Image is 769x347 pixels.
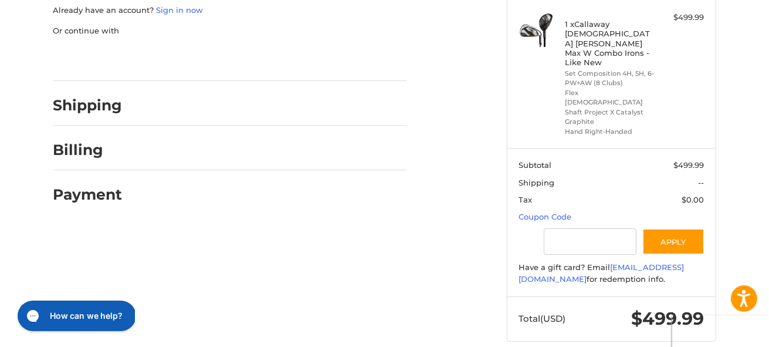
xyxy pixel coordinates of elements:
span: -- [699,178,704,187]
span: Subtotal [519,160,552,170]
div: Have a gift card? Email for redemption info. [519,262,704,285]
p: Or continue with [53,25,406,37]
h2: Billing [53,141,121,159]
a: Sign in now [156,5,203,15]
h2: Payment [53,186,122,204]
iframe: Google Customer Reviews [672,315,769,347]
li: Set Composition 4H, 5H, 6-PW+AW (8 Clubs) [565,69,655,88]
h4: 1 x Callaway [DEMOGRAPHIC_DATA] [PERSON_NAME] Max W Combo Irons - Like New [565,19,655,67]
div: $499.99 [658,12,704,23]
a: [EMAIL_ADDRESS][DOMAIN_NAME] [519,262,685,284]
h1: How can we help? [38,14,111,25]
span: $499.99 [674,160,704,170]
input: Gift Certificate or Coupon Code [544,228,636,255]
iframe: PayPal-venmo [248,48,336,69]
iframe: PayPal-paypal [49,48,137,69]
p: Already have an account? [53,5,406,16]
a: Coupon Code [519,212,572,221]
span: $0.00 [682,195,704,204]
button: Apply [642,228,704,255]
span: $499.99 [632,308,704,329]
iframe: PayPal-paylater [148,48,236,69]
button: Open gorgias live chat [6,4,124,35]
span: Total (USD) [519,313,566,324]
li: Hand Right-Handed [565,127,655,137]
iframe: Gorgias live chat messenger [12,297,135,335]
span: Tax [519,195,533,204]
li: Flex [DEMOGRAPHIC_DATA] [565,88,655,107]
h2: Shipping [53,96,122,114]
span: Shipping [519,178,555,187]
li: Shaft Project X Catalyst Graphite [565,107,655,127]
